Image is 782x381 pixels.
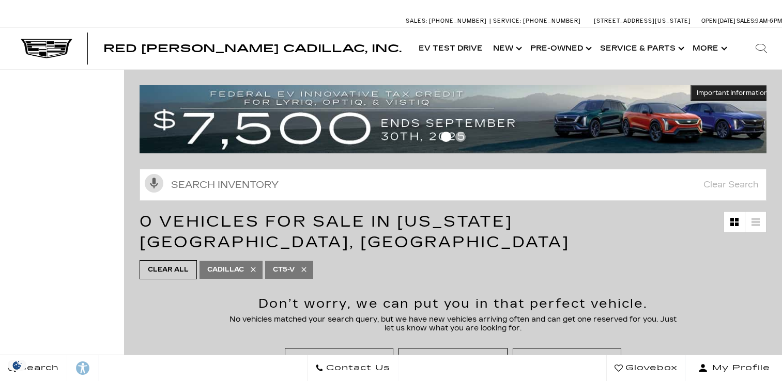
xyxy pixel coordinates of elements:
a: Contact Us [307,355,398,381]
section: Click to Open Cookie Consent Modal [5,360,29,371]
button: Important Information [691,85,774,101]
a: Glovebox [606,355,686,381]
span: Important Information [697,89,768,97]
a: New [488,28,525,69]
svg: Click to toggle on voice search [145,174,163,193]
img: Opt-Out Icon [5,360,29,371]
a: Red [PERSON_NAME] Cadillac, Inc. [103,43,402,54]
span: Clear All [148,263,189,276]
span: Open [DATE] [701,18,735,24]
h2: Don’t worry, we can put you in that perfect vehicle. [225,297,681,310]
span: My Profile [708,361,770,375]
span: Sales: [737,18,755,24]
a: Sales: [PHONE_NUMBER] [406,18,489,24]
div: Contact Us [310,354,369,363]
span: [PHONE_NUMBER] [523,18,581,24]
span: Search [16,361,59,375]
div: Contact Us [285,348,394,369]
span: Red [PERSON_NAME] Cadillac, Inc. [103,42,402,55]
img: vrp-tax-ending-august-version [140,85,774,153]
div: Build and Price [513,348,622,369]
a: Pre-Owned [525,28,595,69]
span: Cadillac [207,263,244,276]
a: Service: [PHONE_NUMBER] [489,18,584,24]
div: Build and Price [528,354,606,363]
p: No vehicles matched your search query, but we have new vehicles arriving often and can get one re... [225,315,681,332]
img: Cadillac Dark Logo with Cadillac White Text [21,39,72,58]
span: Service: [493,18,522,24]
a: EV Test Drive [413,28,488,69]
span: Glovebox [623,361,678,375]
span: 0 Vehicles for Sale in [US_STATE][GEOGRAPHIC_DATA], [GEOGRAPHIC_DATA] [140,212,570,251]
div: Reset Search [398,348,508,369]
button: More [687,28,730,69]
span: Sales: [406,18,427,24]
a: Service & Parts [595,28,687,69]
span: Go to slide 2 [455,132,466,142]
button: Open user profile menu [686,355,782,381]
span: Go to slide 1 [441,132,451,142]
div: Reset Search [418,354,488,363]
span: 9 AM-6 PM [755,18,782,24]
span: [PHONE_NUMBER] [429,18,487,24]
span: Contact Us [324,361,390,375]
span: CT5-V [273,263,295,276]
a: [STREET_ADDRESS][US_STATE] [594,18,691,24]
input: Search Inventory [140,169,766,201]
